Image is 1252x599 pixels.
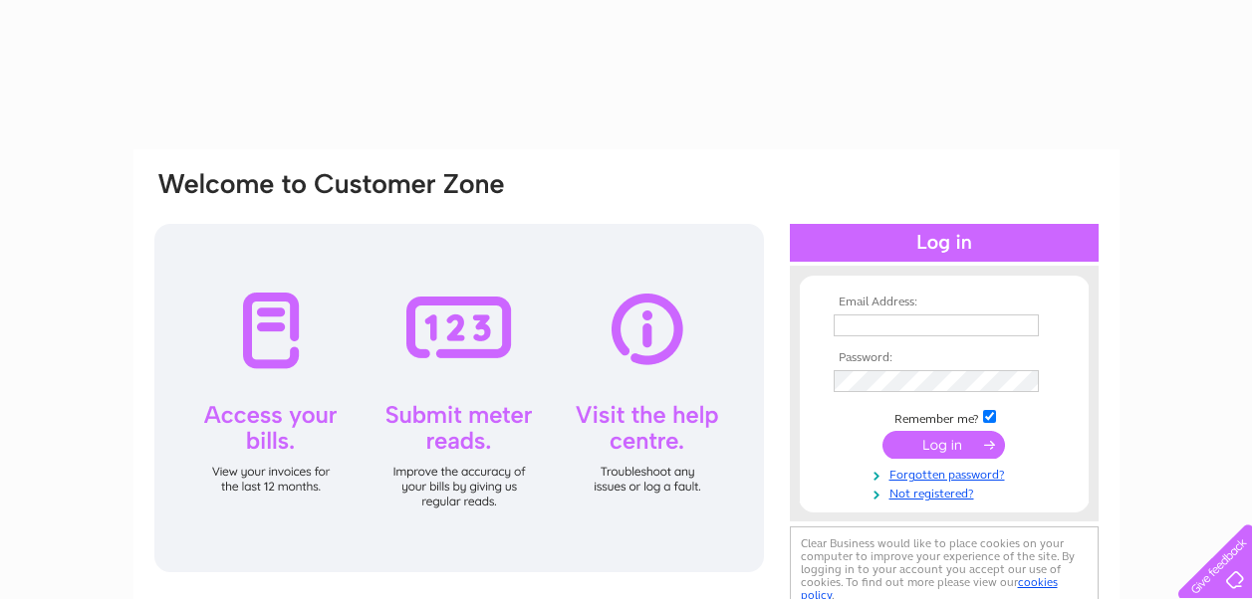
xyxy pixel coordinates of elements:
[829,351,1060,365] th: Password:
[829,407,1060,427] td: Remember me?
[829,296,1060,309] th: Email Address:
[882,431,1005,459] input: Submit
[834,483,1060,501] a: Not registered?
[834,464,1060,483] a: Forgotten password?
